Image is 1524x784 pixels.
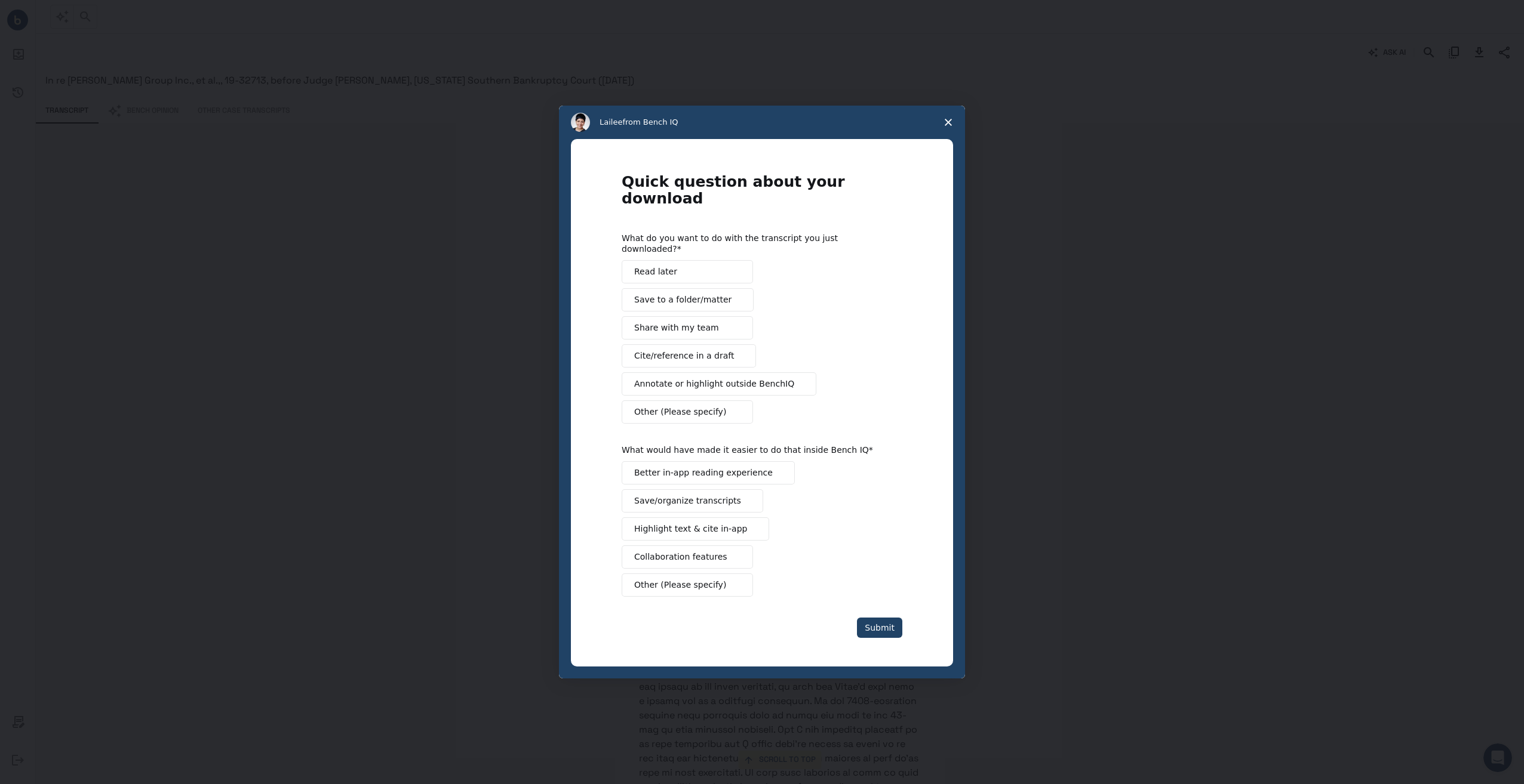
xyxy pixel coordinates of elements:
[622,344,756,368] button: Cite/reference in a draft
[622,573,753,597] button: Other (Please specify)
[634,322,719,334] span: Share with my team
[634,467,773,479] span: Better in-app reading experience
[622,400,753,424] button: Other (Please specify)
[622,260,753,283] button: Read later
[634,495,741,507] span: Save/organize transcripts
[622,489,763,513] button: Save/organize transcripts
[622,517,769,541] button: Highlight text & cite in-app
[622,288,754,311] button: Save to a folder/matter
[634,266,677,278] span: Read later
[622,445,884,455] div: What would have made it easier to do that inside Bench IQ
[622,316,753,339] button: Share with my team
[622,174,902,215] h1: Quick question about your download
[622,545,753,569] button: Collaboration features
[857,618,902,638] button: Submit
[622,118,678,126] span: from Bench IQ
[634,350,734,362] span: Cite/reference in a draft
[634,579,726,591] span: Other (Please specify)
[634,294,732,306] span: Save to a folder/matter
[622,233,884,254] div: What do you want to do with the transcript you just downloaded?
[634,378,794,390] span: Annotate or highlight outside BenchIQ
[622,461,795,484] button: Better in-app reading experience
[932,106,965,139] span: Close survey
[634,523,747,535] span: Highlight text & cite in-app
[634,551,727,563] span: Collaboration features
[622,372,816,396] button: Annotate or highlight outside BenchIQ
[634,406,726,418] span: Other (Please specify)
[571,113,590,132] img: Profile image for Lailee
[600,118,622,126] span: Lailee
